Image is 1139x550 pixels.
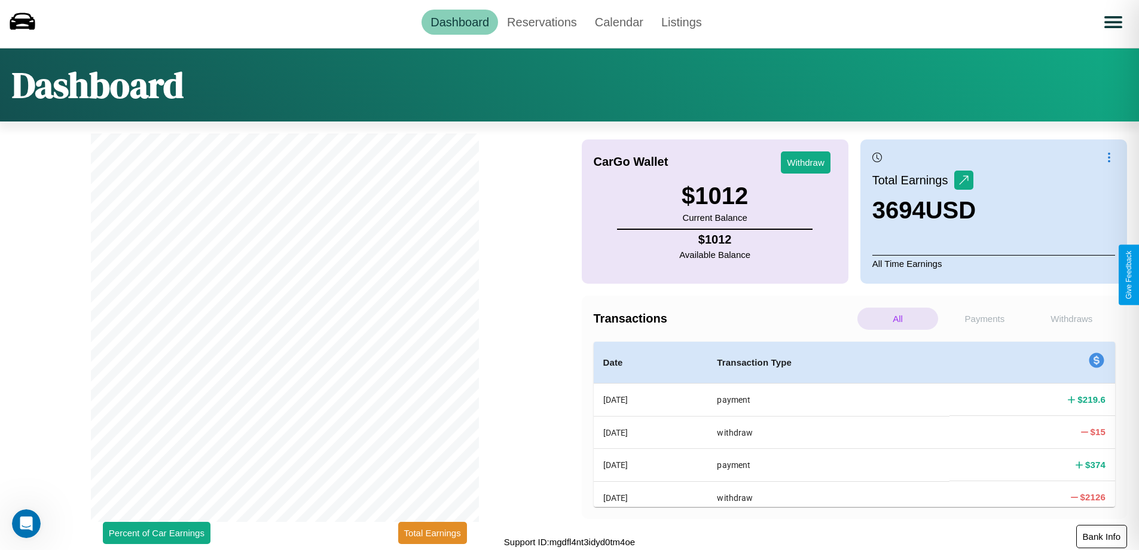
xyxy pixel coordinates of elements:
[707,416,949,448] th: withdraw
[594,384,708,417] th: [DATE]
[679,233,750,247] h4: $ 1012
[498,10,586,35] a: Reservations
[707,481,949,513] th: withdraw
[944,308,1025,330] p: Payments
[586,10,652,35] a: Calendar
[707,449,949,481] th: payment
[594,155,668,169] h4: CarGo Wallet
[872,197,976,224] h3: 3694 USD
[857,308,938,330] p: All
[1125,251,1133,299] div: Give Feedback
[594,449,708,481] th: [DATE]
[422,10,498,35] a: Dashboard
[679,247,750,263] p: Available Balance
[12,60,184,110] h1: Dashboard
[1076,525,1127,548] button: Bank Info
[781,151,830,174] button: Withdraw
[103,522,210,544] button: Percent of Car Earnings
[652,10,711,35] a: Listings
[1031,308,1112,330] p: Withdraws
[1077,393,1106,406] h4: $ 219.6
[872,255,1115,272] p: All Time Earnings
[872,169,954,191] p: Total Earnings
[594,312,854,326] h4: Transactions
[398,522,467,544] button: Total Earnings
[1091,426,1106,438] h4: $ 15
[707,384,949,417] th: payment
[1085,458,1106,471] h4: $ 374
[717,355,940,370] h4: Transaction Type
[682,183,748,209] h3: $ 1012
[12,509,41,538] iframe: Intercom live chat
[1080,491,1106,503] h4: $ 2126
[682,209,748,226] p: Current Balance
[603,355,698,370] h4: Date
[1097,5,1130,39] button: Open menu
[594,481,708,513] th: [DATE]
[504,534,635,550] p: Support ID: mgdfl4nt3idyd0tm4oe
[594,416,708,448] th: [DATE]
